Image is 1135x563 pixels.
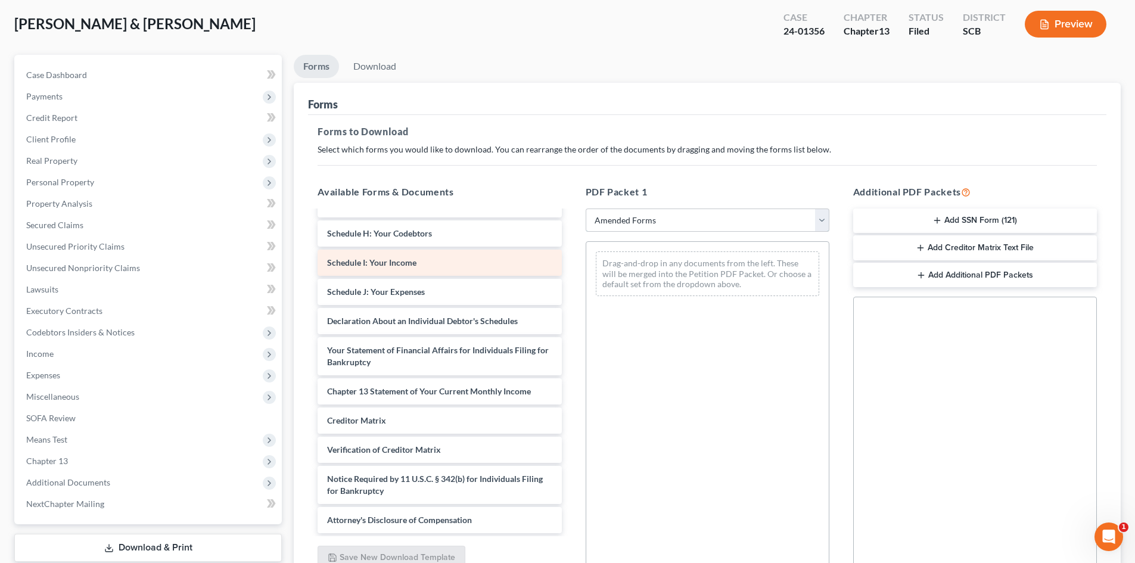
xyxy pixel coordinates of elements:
div: Status [909,11,944,24]
a: Forms [294,55,339,78]
span: Real Property [26,155,77,166]
button: Add Additional PDF Packets [853,263,1097,288]
span: Codebtors Insiders & Notices [26,327,135,337]
div: District [963,11,1006,24]
span: Chapter 13 Statement of Your Current Monthly Income [327,386,531,396]
a: Unsecured Nonpriority Claims [17,257,282,279]
div: 24-01356 [783,24,825,38]
span: Income [26,349,54,359]
div: Filed [909,24,944,38]
span: SOFA Review [26,413,76,423]
span: Attorney's Disclosure of Compensation [327,515,472,525]
span: Expenses [26,370,60,380]
a: Unsecured Priority Claims [17,236,282,257]
a: Case Dashboard [17,64,282,86]
div: Chapter [844,11,890,24]
button: Add Creditor Matrix Text File [853,235,1097,260]
span: Lawsuits [26,284,58,294]
span: 13 [879,25,890,36]
a: Executory Contracts [17,300,282,322]
span: Schedule H: Your Codebtors [327,228,432,238]
a: Credit Report [17,107,282,129]
a: Download & Print [14,534,282,562]
span: Executory Contracts [26,306,102,316]
span: Property Analysis [26,198,92,209]
a: Download [344,55,406,78]
span: Chapter 13 [26,456,68,466]
span: Payments [26,91,63,101]
a: Lawsuits [17,279,282,300]
h5: PDF Packet 1 [586,185,829,199]
button: Add SSN Form (121) [853,209,1097,234]
div: Chapter [844,24,890,38]
span: Case Dashboard [26,70,87,80]
span: Your Statement of Financial Affairs for Individuals Filing for Bankruptcy [327,345,549,367]
span: Means Test [26,434,67,444]
button: Preview [1025,11,1106,38]
a: Property Analysis [17,193,282,214]
span: Unsecured Nonpriority Claims [26,263,140,273]
span: Unsecured Priority Claims [26,241,125,251]
div: Drag-and-drop in any documents from the left. These will be merged into the Petition PDF Packet. ... [596,251,819,296]
span: Schedule G: Executory Contracts and Unexpired Leases [327,199,531,209]
span: 1 [1119,522,1128,532]
span: Miscellaneous [26,391,79,402]
h5: Forms to Download [318,125,1097,139]
a: Secured Claims [17,214,282,236]
p: Select which forms you would like to download. You can rearrange the order of the documents by dr... [318,144,1097,155]
span: Credit Report [26,113,77,123]
h5: Available Forms & Documents [318,185,561,199]
span: [PERSON_NAME] & [PERSON_NAME] [14,15,256,32]
span: NextChapter Mailing [26,499,104,509]
span: Additional Documents [26,477,110,487]
span: Client Profile [26,134,76,144]
span: Secured Claims [26,220,83,230]
span: Verification of Creditor Matrix [327,444,441,455]
span: Schedule J: Your Expenses [327,287,425,297]
h5: Additional PDF Packets [853,185,1097,199]
div: SCB [963,24,1006,38]
a: SOFA Review [17,408,282,429]
a: NextChapter Mailing [17,493,282,515]
span: Schedule I: Your Income [327,257,416,267]
span: Declaration About an Individual Debtor's Schedules [327,316,518,326]
span: Notice Required by 11 U.S.C. § 342(b) for Individuals Filing for Bankruptcy [327,474,543,496]
div: Case [783,11,825,24]
span: Personal Property [26,177,94,187]
iframe: Intercom live chat [1094,522,1123,551]
span: Creditor Matrix [327,415,386,425]
div: Forms [308,97,338,111]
